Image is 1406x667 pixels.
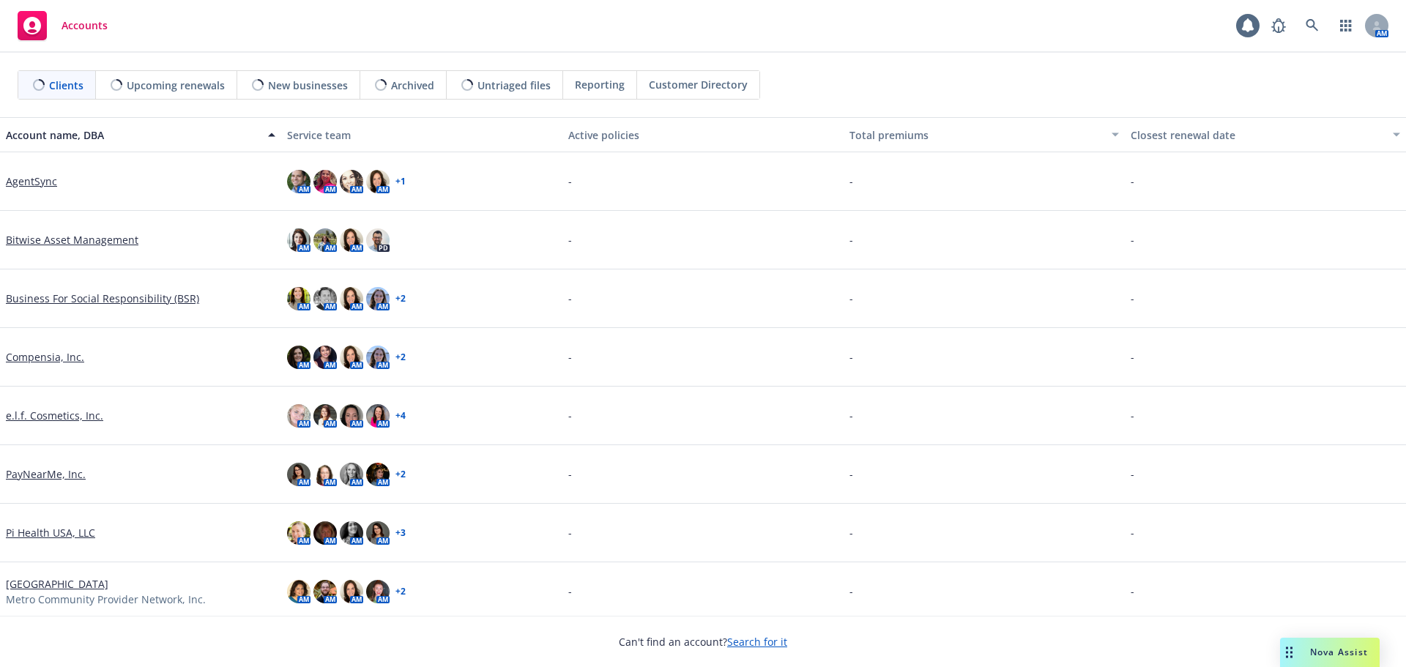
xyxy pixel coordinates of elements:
img: photo [287,346,310,369]
span: - [1131,466,1134,482]
img: photo [313,346,337,369]
a: Accounts [12,5,114,46]
span: - [1131,349,1134,365]
img: photo [366,346,390,369]
a: Report a Bug [1264,11,1293,40]
span: - [568,466,572,482]
button: Service team [281,117,562,152]
a: + 1 [395,177,406,186]
span: Nova Assist [1310,646,1368,658]
a: + 2 [395,353,406,362]
span: New businesses [268,78,348,93]
span: - [1131,291,1134,306]
img: photo [366,170,390,193]
span: - [1131,584,1134,599]
a: AgentSync [6,174,57,189]
span: Customer Directory [649,77,748,92]
img: photo [340,404,363,428]
a: Search [1298,11,1327,40]
div: Service team [287,127,557,143]
span: - [849,584,853,599]
img: photo [366,287,390,310]
span: - [568,408,572,423]
div: Account name, DBA [6,127,259,143]
span: - [568,349,572,365]
button: Total premiums [844,117,1125,152]
img: photo [366,228,390,252]
img: photo [340,580,363,603]
img: photo [313,228,337,252]
div: Active policies [568,127,838,143]
div: Drag to move [1280,638,1298,667]
div: Total premiums [849,127,1103,143]
span: - [1131,174,1134,189]
img: photo [366,404,390,428]
span: - [568,174,572,189]
a: Switch app [1331,11,1361,40]
img: photo [340,287,363,310]
a: PayNearMe, Inc. [6,466,86,482]
img: photo [340,228,363,252]
span: - [568,584,572,599]
a: [GEOGRAPHIC_DATA] [6,576,108,592]
span: - [1131,232,1134,247]
span: Reporting [575,77,625,92]
img: photo [287,463,310,486]
button: Closest renewal date [1125,117,1406,152]
img: photo [340,463,363,486]
div: Closest renewal date [1131,127,1384,143]
a: Business For Social Responsibility (BSR) [6,291,199,306]
img: photo [287,521,310,545]
span: - [568,291,572,306]
img: photo [287,404,310,428]
a: Compensia, Inc. [6,349,84,365]
a: + 2 [395,587,406,596]
span: Metro Community Provider Network, Inc. [6,592,206,607]
button: Active policies [562,117,844,152]
button: Nova Assist [1280,638,1380,667]
a: e.l.f. Cosmetics, Inc. [6,408,103,423]
img: photo [366,521,390,545]
span: Accounts [62,20,108,31]
img: photo [287,170,310,193]
img: photo [287,580,310,603]
span: - [849,466,853,482]
a: Pi Health USA, LLC [6,525,95,540]
span: - [849,408,853,423]
span: - [1131,408,1134,423]
img: photo [313,463,337,486]
a: Search for it [727,635,787,649]
img: photo [340,346,363,369]
img: photo [313,287,337,310]
img: photo [313,521,337,545]
span: - [1131,525,1134,540]
img: photo [313,170,337,193]
a: + 2 [395,294,406,303]
span: Archived [391,78,434,93]
img: photo [340,521,363,545]
span: - [849,525,853,540]
span: - [849,349,853,365]
img: photo [287,287,310,310]
img: photo [313,404,337,428]
a: + 3 [395,529,406,537]
img: photo [313,580,337,603]
span: - [849,232,853,247]
span: - [849,174,853,189]
img: photo [366,463,390,486]
span: - [568,232,572,247]
img: photo [287,228,310,252]
span: Upcoming renewals [127,78,225,93]
a: + 2 [395,470,406,479]
span: - [568,525,572,540]
a: + 4 [395,411,406,420]
span: Can't find an account? [619,634,787,649]
a: Bitwise Asset Management [6,232,138,247]
span: Untriaged files [477,78,551,93]
img: photo [366,580,390,603]
img: photo [340,170,363,193]
span: Clients [49,78,83,93]
span: - [849,291,853,306]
